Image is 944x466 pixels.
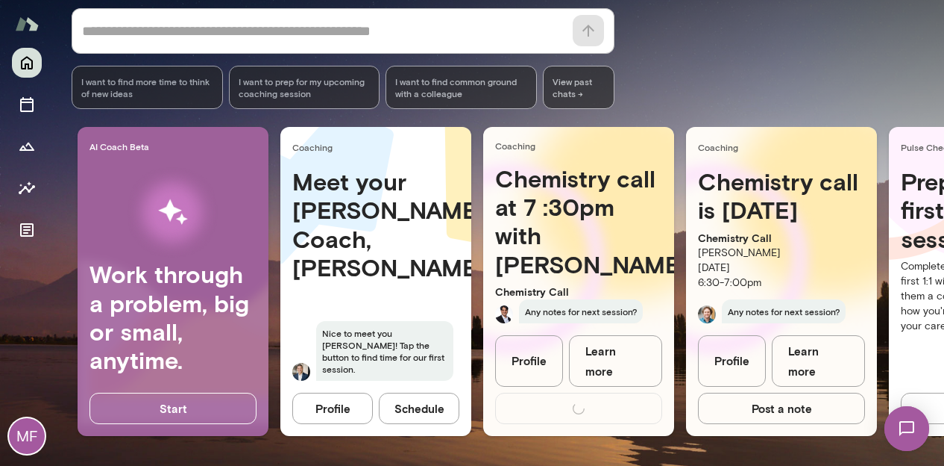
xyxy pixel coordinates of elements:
p: [DATE] [698,261,865,276]
a: Learn more [569,335,662,387]
span: Coaching [495,140,668,152]
span: Nice to meet you [PERSON_NAME]! Tap the button to find time for our first session. [316,321,453,381]
h4: Chemistry call at 7 :30pm with [PERSON_NAME] [495,164,662,279]
span: Coaching [292,141,465,153]
h4: Work through a problem, big or small, anytime. [89,260,257,375]
p: [PERSON_NAME] [698,246,865,261]
button: Sessions [12,90,42,119]
span: I want to find common ground with a colleague [395,75,527,99]
span: AI Coach Beta [89,140,262,152]
div: I want to find common ground with a colleague [386,66,537,109]
button: Post a note [698,393,865,424]
img: Raj [495,305,513,323]
span: I want to find more time to think of new ideas [81,75,213,99]
a: Profile [495,335,563,387]
div: I want to find more time to think of new ideas [72,66,223,109]
span: I want to prep for my upcoming coaching session [239,75,371,99]
button: Profile [292,393,373,424]
span: Any notes for next session? [519,299,643,323]
a: Learn more [772,335,865,387]
img: Mark Zschocke Zschocke [292,363,310,381]
span: Any notes for next session? [722,299,846,323]
span: Coaching [698,141,871,153]
button: Insights [12,173,42,203]
button: Documents [12,215,42,245]
button: Home [12,48,42,78]
p: 6:30 - 7:00pm [698,276,865,291]
button: Growth Plan [12,131,42,161]
p: Chemistry Call [698,231,865,246]
a: Profile [698,335,766,387]
img: Mento [15,10,39,38]
img: Brock [698,305,716,323]
div: I want to prep for my upcoming coaching session [229,66,380,109]
p: Chemistry Call [495,285,662,299]
h4: Meet your [PERSON_NAME] Coach, [PERSON_NAME] [292,167,459,282]
span: View past chats -> [543,66,614,109]
h4: Chemistry call is [DATE] [698,167,865,225]
button: Start [89,393,257,424]
button: Schedule [379,393,459,424]
img: AI Workflows [107,165,239,260]
div: MF [9,418,45,454]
